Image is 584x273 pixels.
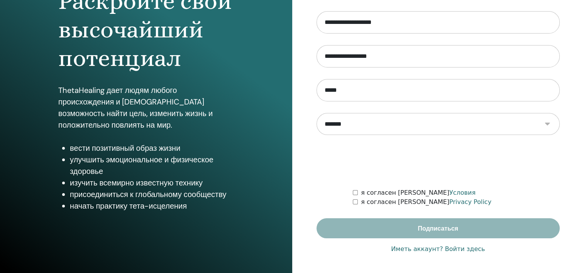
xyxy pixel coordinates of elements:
a: Иметь аккаунт? Войти здесь [391,244,485,254]
li: изучить всемирно известную технику [70,177,234,189]
li: вести позитивный образ жизни [70,142,234,154]
p: ThetaHealing дает людям любого происхождения и [DEMOGRAPHIC_DATA] возможность найти цель, изменит... [58,84,234,131]
li: присоединиться к глобальному сообществу [70,189,234,200]
iframe: reCAPTCHA [379,147,497,177]
li: начать практику тета-исцеления [70,200,234,212]
a: Условия [449,189,476,196]
li: улучшить эмоциональное и физическое здоровье [70,154,234,177]
label: я согласен [PERSON_NAME] [361,188,476,197]
a: Privacy Policy [449,198,491,206]
label: я согласен [PERSON_NAME] [361,197,491,207]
